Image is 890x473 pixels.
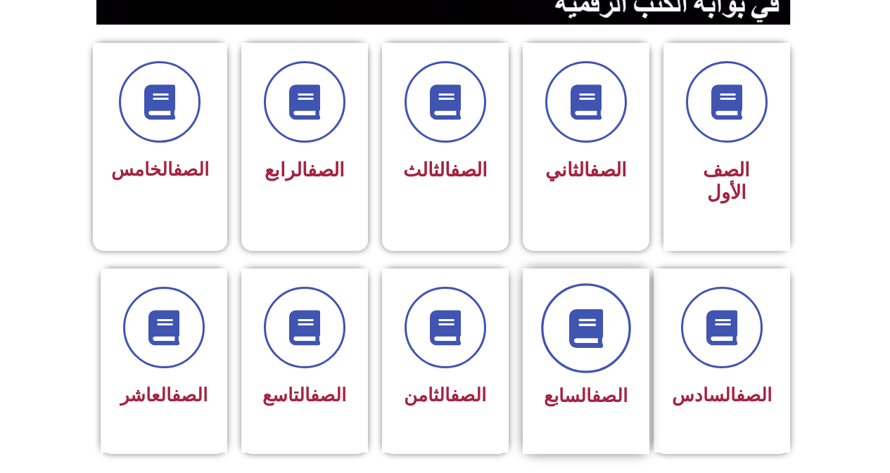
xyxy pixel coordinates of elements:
span: الخامس [111,159,209,180]
span: السابع [544,385,628,406]
a: الصف [736,384,772,406]
span: الثامن [404,384,486,406]
span: السادس [672,384,772,406]
span: العاشر [120,384,208,406]
a: الصف [450,384,486,406]
a: الصف [307,159,345,181]
span: الرابع [265,159,345,181]
a: الصف [592,385,628,406]
span: التاسع [262,384,346,406]
span: الصف الأول [703,159,750,204]
a: الصف [173,159,209,180]
a: الصف [310,384,346,406]
a: الصف [590,159,627,181]
a: الصف [450,159,488,181]
a: الصف [172,384,208,406]
span: الثالث [403,159,488,181]
span: الثاني [545,159,627,181]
